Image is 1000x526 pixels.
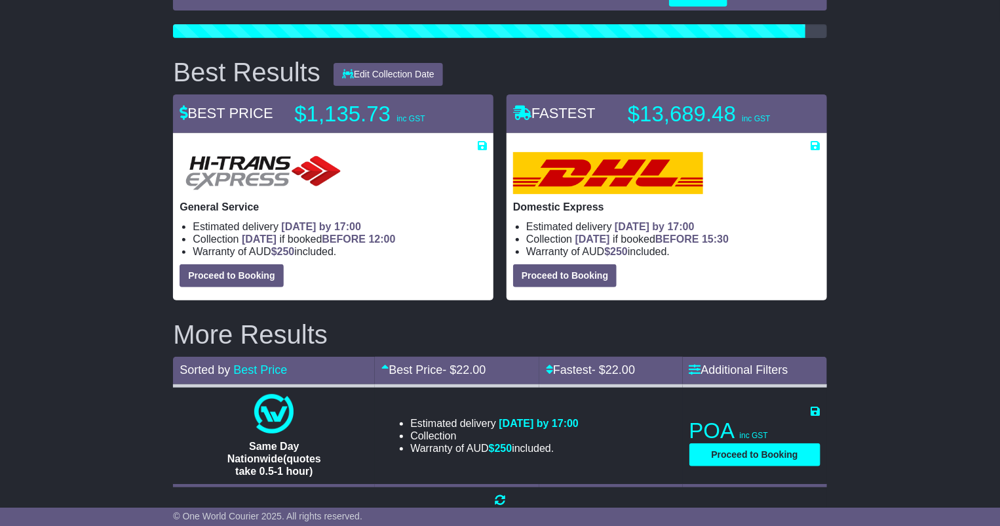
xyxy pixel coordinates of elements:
[180,105,273,121] span: BEST PRICE
[322,233,366,245] span: BEFORE
[180,152,347,194] img: HiTrans: General Service
[513,201,820,213] p: Domestic Express
[442,363,486,376] span: - $
[606,363,635,376] span: 22.00
[615,221,695,232] span: [DATE] by 17:00
[655,233,699,245] span: BEFORE
[689,363,788,376] a: Additional Filters
[334,63,443,86] button: Edit Collection Date
[592,363,635,376] span: - $
[740,431,768,440] span: inc GST
[495,443,512,454] span: 250
[526,245,820,258] li: Warranty of AUD included.
[575,233,610,245] span: [DATE]
[410,442,579,455] li: Warranty of AUD included.
[610,246,628,257] span: 250
[396,114,425,123] span: inc GST
[702,233,729,245] span: 15:30
[193,233,487,245] li: Collection
[271,246,295,257] span: $
[499,418,579,429] span: [DATE] by 17:00
[254,394,294,434] img: One World Courier: Same Day Nationwide(quotes take 0.5-1 hour)
[166,58,327,87] div: Best Results
[546,363,635,376] a: Fastest- $22.00
[294,101,458,127] p: $1,135.73
[513,105,596,121] span: FASTEST
[277,246,295,257] span: 250
[604,246,628,257] span: $
[282,221,362,232] span: [DATE] by 17:00
[489,443,512,454] span: $
[513,152,703,194] img: DHL: Domestic Express
[180,363,230,376] span: Sorted by
[410,417,579,430] li: Estimated delivery
[193,245,487,258] li: Warranty of AUD included.
[410,430,579,442] li: Collection
[233,363,287,376] a: Best Price
[369,233,396,245] span: 12:00
[173,511,362,521] span: © One World Courier 2025. All rights reserved.
[689,418,820,444] p: POA
[456,363,486,376] span: 22.00
[180,201,487,213] p: General Service
[513,264,617,287] button: Proceed to Booking
[526,233,820,245] li: Collection
[575,233,729,245] span: if booked
[381,363,486,376] a: Best Price- $22.00
[526,220,820,233] li: Estimated delivery
[193,220,487,233] li: Estimated delivery
[242,233,277,245] span: [DATE]
[628,101,792,127] p: $13,689.48
[173,320,826,349] h2: More Results
[242,233,395,245] span: if booked
[180,264,283,287] button: Proceed to Booking
[689,443,820,466] button: Proceed to Booking
[742,114,770,123] span: inc GST
[227,441,321,477] span: Same Day Nationwide(quotes take 0.5-1 hour)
